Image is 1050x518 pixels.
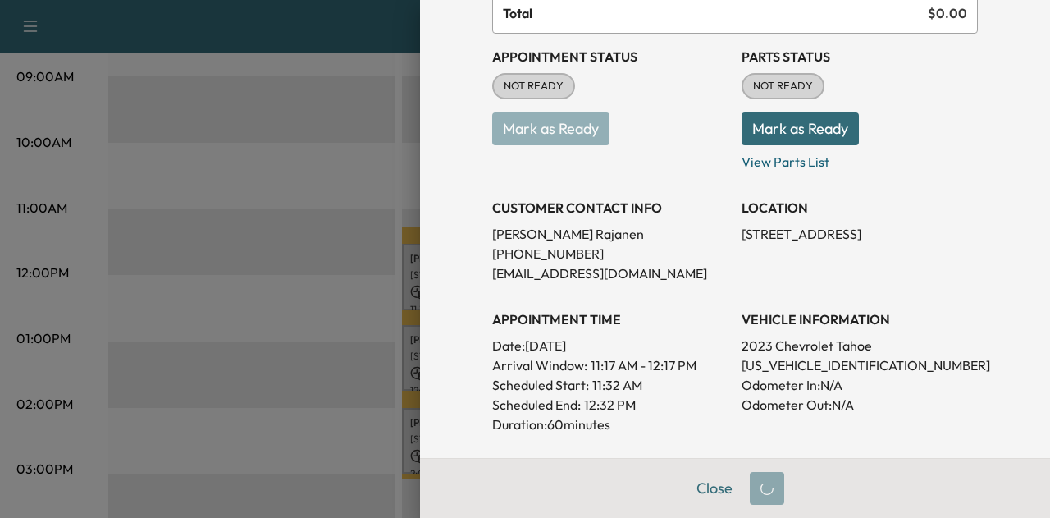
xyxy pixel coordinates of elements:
p: Duration: 60 minutes [492,415,728,434]
p: 2023 Chevrolet Tahoe [742,336,978,355]
h3: LOCATION [742,198,978,218]
span: Total [503,3,928,23]
h3: Appointment Status [492,47,728,66]
p: [PHONE_NUMBER] [492,244,728,264]
h3: Parts Status [742,47,978,66]
h3: CUSTOMER CONTACT INFO [492,198,728,218]
h3: VEHICLE INFORMATION [742,309,978,329]
span: 11:17 AM - 12:17 PM [591,355,696,375]
p: [EMAIL_ADDRESS][DOMAIN_NAME] [492,264,728,283]
span: $ 0.00 [928,3,967,23]
p: 11:32 AM [592,375,642,395]
p: Date: [DATE] [492,336,728,355]
p: Odometer Out: N/A [742,395,978,415]
p: 12:32 PM [584,395,636,415]
p: Scheduled End: [492,395,581,415]
p: [PERSON_NAME] Rajanen [492,224,728,244]
p: Odometer In: N/A [742,375,978,395]
p: [STREET_ADDRESS] [742,224,978,244]
span: NOT READY [743,78,823,94]
h3: APPOINTMENT TIME [492,309,728,329]
p: [US_VEHICLE_IDENTIFICATION_NUMBER] [742,355,978,375]
p: View Parts List [742,145,978,172]
span: NOT READY [494,78,573,94]
button: Close [686,472,743,505]
p: Scheduled Start: [492,375,589,395]
p: Arrival Window: [492,355,728,375]
button: Mark as Ready [742,112,859,145]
